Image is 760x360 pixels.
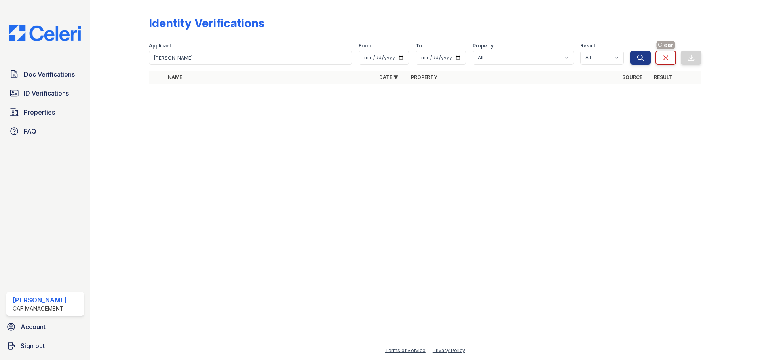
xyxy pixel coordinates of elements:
div: | [428,347,430,353]
a: Properties [6,104,84,120]
a: Name [168,74,182,80]
span: Properties [24,107,55,117]
span: ID Verifications [24,89,69,98]
label: Result [580,43,595,49]
a: FAQ [6,123,84,139]
a: Account [3,319,87,335]
div: CAF Management [13,305,67,313]
label: From [359,43,371,49]
div: Identity Verifications [149,16,264,30]
label: To [416,43,422,49]
a: Terms of Service [385,347,426,353]
span: Clear [656,41,675,49]
a: Source [622,74,642,80]
img: CE_Logo_Blue-a8612792a0a2168367f1c8372b55b34899dd931a85d93a1a3d3e32e68fde9ad4.png [3,25,87,41]
a: ID Verifications [6,85,84,101]
label: Property [473,43,494,49]
a: Property [411,74,437,80]
a: Clear [655,51,676,65]
input: Search by name or phone number [149,51,352,65]
a: Doc Verifications [6,66,84,82]
label: Applicant [149,43,171,49]
a: Privacy Policy [433,347,465,353]
span: Account [21,322,46,332]
span: FAQ [24,126,36,136]
a: Result [654,74,673,80]
span: Doc Verifications [24,70,75,79]
a: Sign out [3,338,87,354]
span: Sign out [21,341,45,351]
div: [PERSON_NAME] [13,295,67,305]
a: Date ▼ [379,74,398,80]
